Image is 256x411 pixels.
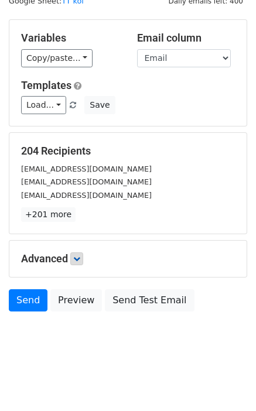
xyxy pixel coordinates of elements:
a: Templates [21,79,71,91]
a: Load... [21,96,66,114]
h5: Variables [21,32,120,44]
small: [EMAIL_ADDRESS][DOMAIN_NAME] [21,165,152,173]
a: Send Test Email [105,289,194,311]
small: [EMAIL_ADDRESS][DOMAIN_NAME] [21,177,152,186]
a: Preview [50,289,102,311]
button: Save [84,96,115,114]
iframe: Chat Widget [197,355,256,411]
a: Send [9,289,47,311]
a: Copy/paste... [21,49,93,67]
small: [EMAIL_ADDRESS][DOMAIN_NAME] [21,191,152,200]
h5: Email column [137,32,235,44]
h5: 204 Recipients [21,145,235,157]
h5: Advanced [21,252,235,265]
a: +201 more [21,207,76,222]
